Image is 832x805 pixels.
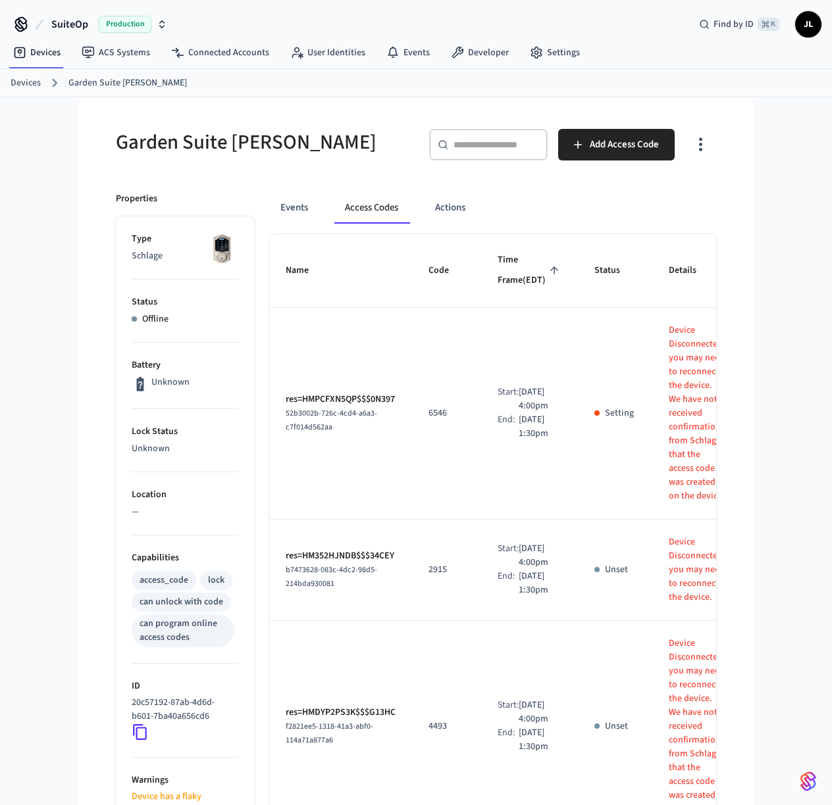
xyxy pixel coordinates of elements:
[796,12,820,36] span: JL
[161,41,280,64] a: Connected Accounts
[498,570,519,597] div: End:
[376,41,440,64] a: Events
[714,18,754,31] span: Find by ID
[205,232,238,265] img: Schlage Sense Smart Deadbolt with Camelot Trim, Front
[132,679,238,693] p: ID
[429,563,466,577] p: 2915
[669,393,725,503] p: We have not received confirmation from Schlage that the access code was created on the device.
[132,295,238,309] p: Status
[270,192,319,224] button: Events
[51,16,88,32] span: SuiteOp
[605,563,628,577] p: Unset
[498,250,563,291] span: Time Frame(EDT)
[132,442,238,456] p: Unknown
[286,706,397,720] p: res=HMDYP2PS3K$$$G13HC
[68,76,187,90] a: Garden Suite [PERSON_NAME]
[669,637,725,706] p: Device Disconnected, you may need to reconnect the device.
[132,773,238,787] p: Warnings
[116,192,157,206] p: Properties
[519,413,563,441] p: [DATE] 1:30pm
[429,720,466,733] p: 4493
[519,570,563,597] p: [DATE] 1:30pm
[689,12,790,36] div: Find by ID⌘ K
[795,11,821,37] button: JL
[99,16,151,33] span: Production
[669,260,714,281] span: Details
[519,41,590,64] a: Settings
[669,324,725,393] p: Device Disconnected, you may need to reconnect the device.
[519,726,563,754] p: [DATE] 1:30pm
[132,505,238,519] p: —
[11,76,41,90] a: Devices
[440,41,519,64] a: Developer
[286,393,397,406] p: res=HMPCFXN5QP$$$0N397
[498,385,519,413] div: Start:
[498,413,519,441] div: End:
[590,136,659,153] span: Add Access Code
[280,41,376,64] a: User Identities
[425,192,476,224] button: Actions
[558,129,675,160] button: Add Access Code
[519,542,563,570] p: [DATE] 4:00pm
[132,425,238,439] p: Lock Status
[140,595,223,609] div: can unlock with code
[669,535,725,604] p: Device Disconnected, you may need to reconnect the device.
[286,721,373,746] span: f2821ee5-1318-41a3-abf0-114a71a877a6
[116,129,408,156] h5: Garden Suite [PERSON_NAME]
[334,192,409,224] button: Access Codes
[3,41,71,64] a: Devices
[270,192,716,224] div: ant example
[132,358,238,372] p: Battery
[140,617,226,645] div: can program online access codes
[498,542,519,570] div: Start:
[429,260,466,281] span: Code
[800,771,816,792] img: SeamLogoGradient.69752ec5.svg
[605,406,634,420] p: Setting
[758,18,779,31] span: ⌘ K
[286,260,326,281] span: Name
[498,698,519,726] div: Start:
[286,549,397,563] p: res=HM352HJNDB$$$34CEY
[208,573,224,587] div: lock
[429,406,466,420] p: 6546
[594,260,637,281] span: Status
[286,564,377,589] span: b7473628-083c-4dc2-98d5-214bda930081
[132,696,233,723] p: 20c57192-87ab-4d6d-b601-7ba40a656cd6
[71,41,161,64] a: ACS Systems
[132,551,238,565] p: Capabilities
[151,376,190,389] p: Unknown
[132,232,238,246] p: Type
[605,720,628,733] p: Unset
[498,726,519,754] div: End:
[132,249,238,263] p: Schlage
[140,573,188,587] div: access_code
[142,312,169,326] p: Offline
[132,488,238,502] p: Location
[519,698,563,726] p: [DATE] 4:00pm
[519,385,563,413] p: [DATE] 4:00pm
[286,408,377,433] span: 52b3002b-726c-4cd4-a6a3-c7f014d562aa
